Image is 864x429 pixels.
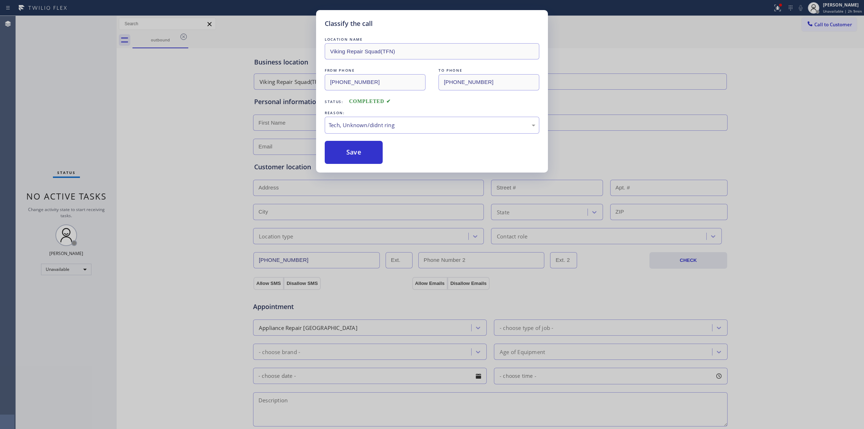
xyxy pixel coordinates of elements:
div: REASON: [325,109,539,117]
div: FROM PHONE [325,67,426,74]
h5: Classify the call [325,19,373,28]
input: To phone [438,74,539,90]
span: Status: [325,99,343,104]
button: Save [325,141,383,164]
input: From phone [325,74,426,90]
div: TO PHONE [438,67,539,74]
span: COMPLETED [349,99,391,104]
div: Tech, Unknown/didnt ring [329,121,535,129]
div: LOCATION NAME [325,36,539,43]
